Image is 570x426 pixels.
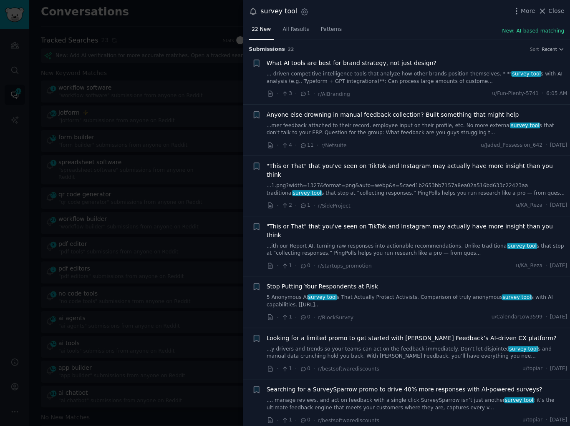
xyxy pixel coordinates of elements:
span: · [295,261,297,270]
span: · [277,416,278,425]
span: [DATE] [550,262,567,270]
span: Recent [542,46,557,52]
span: survey tool [511,71,541,77]
span: · [545,142,547,149]
a: ...ith our Report AI, turning raw responses into actionable recommendations. Unlike traditionalsu... [267,243,567,257]
span: · [295,201,297,210]
span: 0 [300,365,310,373]
span: 3 [281,90,292,98]
span: · [313,416,315,425]
button: Recent [542,46,564,52]
span: 1 [300,202,310,209]
a: Patterns [318,23,345,40]
a: Searching for a SurveySparrow promo to drive 40% more responses with AI-powered surveys? [267,385,542,394]
span: · [295,313,297,322]
span: survey tool [292,190,322,196]
span: u/KA_Reza [516,202,542,209]
span: 0 [300,313,310,321]
span: r/Netsuite [321,143,347,148]
a: ...1.png?width=1327&format=png&auto=webp&s=5caed1b2653bb7157a8ea02a516bd633c22423aa traditionalsu... [267,182,567,197]
span: survey tool [308,294,338,300]
span: u/KA_Reza [516,262,542,270]
span: Patterns [321,26,342,33]
span: 4 [281,142,292,149]
span: · [277,90,278,98]
span: 1 [300,90,310,98]
span: 2 [281,202,292,209]
a: 22 New [249,23,274,40]
a: ..., manage reviews, and act on feedback with a single click SurveySparrow isn’t just anothersurv... [267,397,567,411]
span: 1 [281,365,292,373]
span: Submission s [249,46,285,53]
span: · [316,141,318,150]
span: r/startups_promotion [318,263,372,269]
div: survey tool [260,6,297,17]
span: · [313,201,315,210]
a: ...y drivers and trends so your teams can act on the feedback immediately. Don’t let disjointedsu... [267,346,567,360]
span: · [545,202,547,209]
span: u/topiar [522,416,542,424]
span: [DATE] [550,313,567,321]
span: · [295,90,297,98]
button: More [512,7,535,15]
span: u/Fun-Plenty-5741 [492,90,539,98]
span: 0 [300,416,310,424]
span: · [277,141,278,150]
a: Stop Putting Your Respondents at Risk [267,282,378,291]
span: 6:05 AM [546,90,567,98]
a: ...-driven competitive intelligence tools that analyze how other brands position themselves. * **... [267,70,567,85]
a: Looking for a limited promo to get started with [PERSON_NAME] Feedback’s AI-driven CX platform? [267,334,556,343]
span: r/bestsoftwarediscounts [318,418,379,423]
span: [DATE] [550,142,567,149]
span: · [313,90,315,98]
span: · [277,261,278,270]
span: 1 [281,416,292,424]
span: 22 New [252,26,271,33]
span: 11 [300,142,313,149]
span: [DATE] [550,416,567,424]
span: · [277,313,278,322]
span: · [313,261,315,270]
span: 22 [288,47,294,52]
a: 5 Anonymous AIsurvey tools That Actually Protect Activists. Comparison of truly anonymoussurvey t... [267,294,567,308]
span: 1 [281,313,292,321]
a: What AI tools are best for brand strategy, not just design? [267,59,436,68]
span: survey tool [504,397,534,403]
span: 0 [300,262,310,270]
span: [DATE] [550,365,567,373]
span: All Results [282,26,309,33]
span: [DATE] [550,202,567,209]
span: More [521,7,535,15]
a: Anyone else drowning in manual feedback collection? Built something that might help [267,110,519,119]
a: "This or That" that you've seen on TikTok and Instagram may actually have more insight than you t... [267,162,567,179]
a: ...mer feedback attached to their record, employee input on their profile, etc. No more externals... [267,122,567,137]
a: "This or That" that you've seen on TikTok and Instagram may actually have more insight than you t... [267,222,567,240]
span: u/Jaded_Possession_642 [481,142,542,149]
span: survey tool [507,243,537,249]
span: · [545,365,547,373]
span: u/topiar [522,365,542,373]
span: · [313,364,315,373]
span: · [545,313,547,321]
div: Sort [530,46,539,52]
span: survey tool [510,123,540,128]
span: r/AIBranding [318,91,350,97]
span: · [295,141,297,150]
span: survey tool [502,294,532,300]
span: r/SideProject [318,203,351,209]
span: · [277,201,278,210]
a: All Results [280,23,312,40]
span: r/BlockSurvey [318,315,353,321]
span: · [545,416,547,424]
span: · [295,364,297,373]
span: · [542,90,543,98]
button: Close [538,7,564,15]
span: · [277,364,278,373]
